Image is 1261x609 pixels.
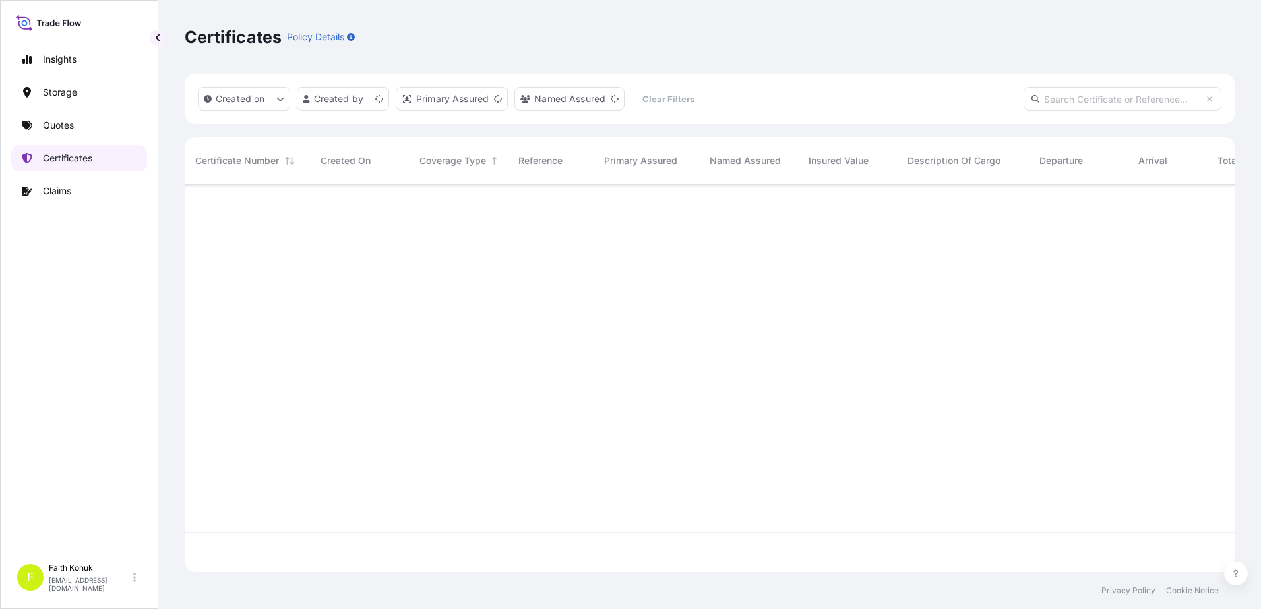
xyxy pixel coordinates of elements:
[314,92,364,105] p: Created by
[216,92,265,105] p: Created on
[43,185,71,198] p: Claims
[11,79,147,105] a: Storage
[195,154,279,167] span: Certificate Number
[907,154,1000,167] span: Description Of Cargo
[287,30,344,43] p: Policy Details
[49,576,131,592] p: [EMAIL_ADDRESS][DOMAIN_NAME]
[43,86,77,99] p: Storage
[1101,585,1155,596] a: Privacy Policy
[396,87,508,111] button: distributor Filter options
[809,154,869,167] span: Insured Value
[416,92,489,105] p: Primary Assured
[43,53,77,66] p: Insights
[518,154,563,167] span: Reference
[185,26,282,47] p: Certificates
[49,563,131,573] p: Faith Konuk
[321,154,371,167] span: Created On
[642,92,694,105] p: Clear Filters
[604,154,677,167] span: Primary Assured
[1166,585,1219,596] a: Cookie Notice
[11,112,147,138] a: Quotes
[489,153,505,169] button: Sort
[27,571,34,584] span: F
[419,154,486,167] span: Coverage Type
[11,178,147,204] a: Claims
[282,153,297,169] button: Sort
[1217,154,1239,167] span: Total
[534,92,605,105] p: Named Assured
[11,145,147,171] a: Certificates
[43,152,92,165] p: Certificates
[1138,154,1167,167] span: Arrival
[1024,87,1221,111] input: Search Certificate or Reference...
[710,154,781,167] span: Named Assured
[514,87,625,111] button: cargoOwner Filter options
[1039,154,1083,167] span: Departure
[631,88,705,109] button: Clear Filters
[43,119,74,132] p: Quotes
[198,87,290,111] button: createdOn Filter options
[11,46,147,72] a: Insights
[297,87,389,111] button: createdBy Filter options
